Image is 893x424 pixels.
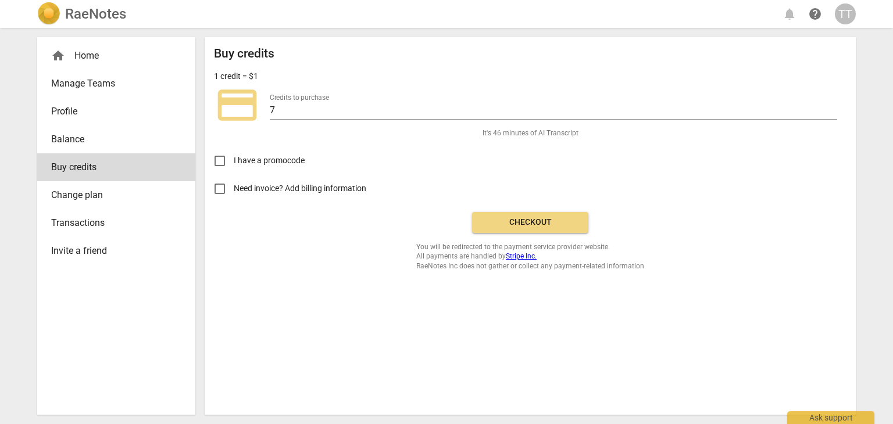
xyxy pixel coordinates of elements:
[51,244,172,258] span: Invite a friend
[805,3,826,24] a: Help
[51,188,172,202] span: Change plan
[51,216,172,230] span: Transactions
[808,7,822,21] span: help
[234,182,368,195] span: Need invoice? Add billing information
[51,77,172,91] span: Manage Teams
[214,70,258,82] p: 1 credit = $1
[787,411,874,424] div: Ask support
[37,209,195,237] a: Transactions
[506,252,537,260] a: Stripe Inc.
[37,125,195,153] a: Balance
[51,49,65,63] span: home
[37,98,195,125] a: Profile
[416,242,644,271] span: You will be redirected to the payment service provider website. All payments are handled by RaeNo...
[481,217,579,228] span: Checkout
[37,2,126,26] a: LogoRaeNotes
[270,94,329,101] label: Credits to purchase
[37,70,195,98] a: Manage Teams
[214,82,260,128] span: credit_card
[214,46,274,61] h2: Buy credits
[37,2,60,26] img: Logo
[51,160,172,174] span: Buy credits
[234,154,305,167] span: I have a promocode
[835,3,856,24] button: TT
[483,128,578,138] span: It's 46 minutes of AI Transcript
[37,237,195,265] a: Invite a friend
[37,181,195,209] a: Change plan
[65,6,126,22] h2: RaeNotes
[472,212,588,233] button: Checkout
[51,49,172,63] div: Home
[51,132,172,146] span: Balance
[37,42,195,70] div: Home
[51,105,172,118] span: Profile
[37,153,195,181] a: Buy credits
